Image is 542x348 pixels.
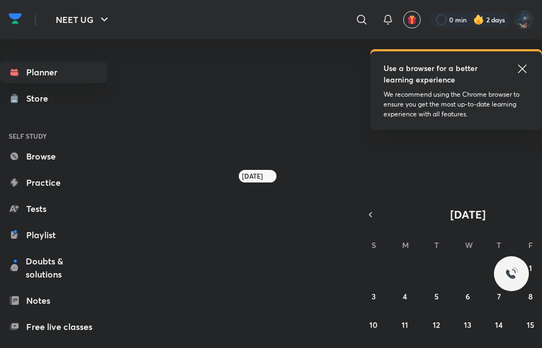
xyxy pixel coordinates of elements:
img: streak [473,14,484,25]
abbr: August 11, 2025 [402,320,408,330]
button: August 14, 2025 [490,316,508,334]
abbr: August 5, 2025 [434,291,439,302]
abbr: August 3, 2025 [372,291,376,302]
abbr: August 6, 2025 [466,291,470,302]
abbr: August 15, 2025 [527,320,534,330]
button: August 12, 2025 [428,316,445,334]
abbr: August 10, 2025 [369,320,378,330]
button: August 6, 2025 [459,288,476,305]
button: August 11, 2025 [396,316,414,334]
button: August 4, 2025 [396,288,414,305]
button: August 10, 2025 [365,316,382,334]
img: Company Logo [9,10,22,27]
abbr: Friday [528,240,533,250]
span: [DATE] [450,207,486,222]
h6: [DATE] [242,172,263,181]
button: August 13, 2025 [459,316,476,334]
button: August 3, 2025 [365,288,382,305]
img: avatar [407,15,417,25]
abbr: Monday [402,240,409,250]
button: avatar [403,11,421,28]
p: We recommend using the Chrome browser to ensure you get the most up-to-date learning experience w... [384,90,529,119]
abbr: August 4, 2025 [403,291,407,302]
button: August 7, 2025 [490,288,508,305]
img: ttu [505,267,518,280]
button: NEET UG [49,9,117,31]
button: August 8, 2025 [522,288,539,305]
abbr: August 1, 2025 [529,263,532,273]
img: Muskan Kumar [515,10,533,29]
a: Company Logo [9,10,22,30]
abbr: Thursday [497,240,501,250]
abbr: Sunday [372,240,376,250]
abbr: August 8, 2025 [528,291,533,302]
button: August 1, 2025 [522,259,539,277]
div: Store [26,92,55,105]
abbr: August 13, 2025 [464,320,472,330]
abbr: August 12, 2025 [433,320,440,330]
h5: Use a browser for a better learning experience [384,62,492,85]
abbr: August 14, 2025 [495,320,503,330]
button: August 15, 2025 [522,316,539,334]
abbr: Wednesday [465,240,473,250]
abbr: August 7, 2025 [497,291,501,302]
abbr: Tuesday [434,240,439,250]
button: August 5, 2025 [428,288,445,305]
